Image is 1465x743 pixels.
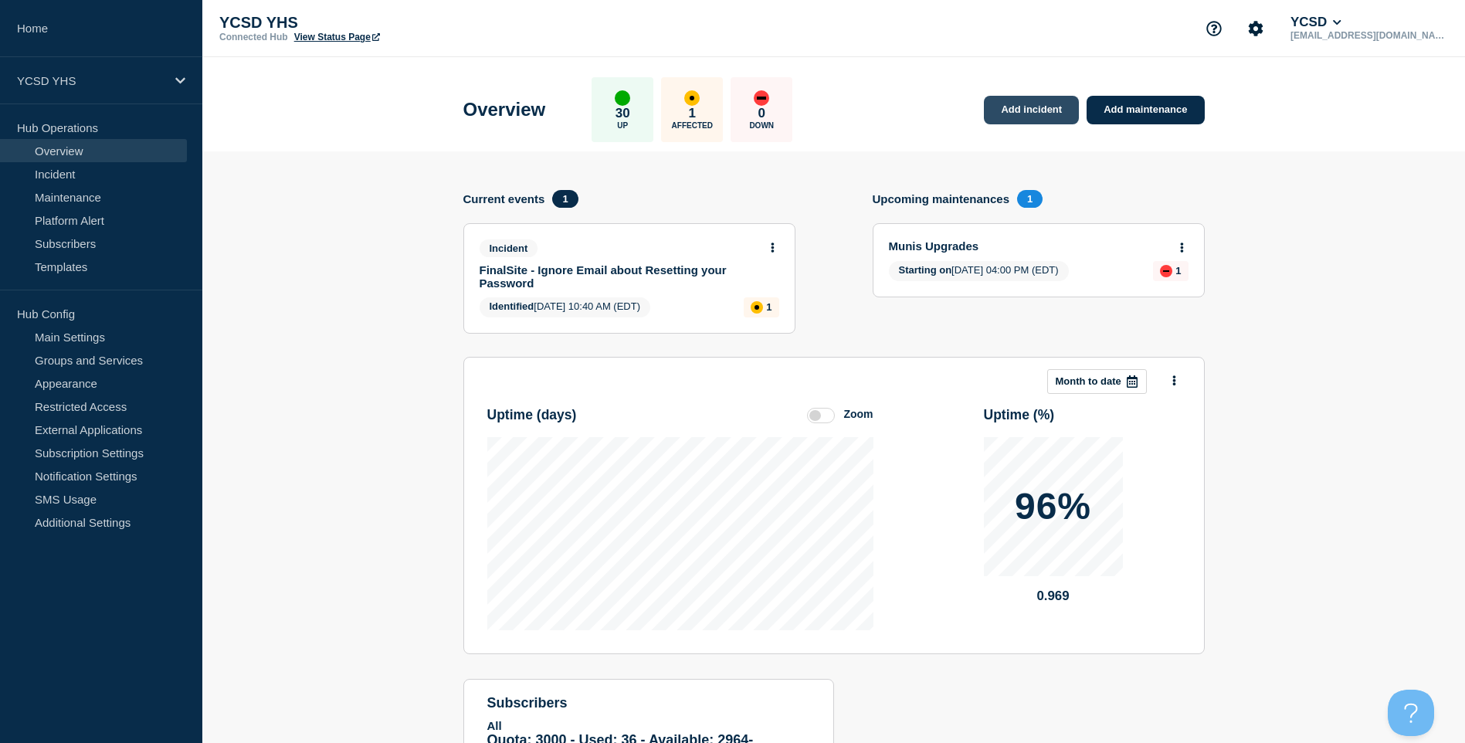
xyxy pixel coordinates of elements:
[1047,369,1147,394] button: Month to date
[480,297,651,317] span: [DATE] 10:40 AM (EDT)
[617,121,628,130] p: Up
[17,74,165,87] p: YCSD YHS
[1198,12,1230,45] button: Support
[1175,265,1181,277] p: 1
[1017,190,1043,208] span: 1
[1087,96,1204,124] a: Add maintenance
[487,407,577,423] h3: Uptime ( days )
[1015,488,1091,525] p: 96%
[294,32,380,42] a: View Status Page
[751,301,763,314] div: affected
[463,99,546,120] h1: Overview
[899,264,952,276] span: Starting on
[1287,30,1448,41] p: [EMAIL_ADDRESS][DOMAIN_NAME]
[480,239,538,257] span: Incident
[1388,690,1434,736] iframe: Help Scout Beacon - Open
[219,14,528,32] p: YCSD YHS
[1056,375,1121,387] p: Month to date
[487,719,810,732] p: All
[889,261,1069,281] span: [DATE] 04:00 PM (EDT)
[1239,12,1272,45] button: Account settings
[843,408,873,420] div: Zoom
[552,190,578,208] span: 1
[984,589,1123,604] p: 0.969
[689,106,696,121] p: 1
[758,106,765,121] p: 0
[616,106,630,121] p: 30
[480,263,758,290] a: FinalSite - Ignore Email about Resetting your Password
[487,695,810,711] h4: subscribers
[984,96,1079,124] a: Add incident
[766,301,771,313] p: 1
[889,239,1168,253] a: Munis Upgrades
[684,90,700,106] div: affected
[984,407,1055,423] h3: Uptime ( % )
[672,121,713,130] p: Affected
[463,192,545,205] h4: Current events
[615,90,630,106] div: up
[219,32,288,42] p: Connected Hub
[1287,15,1345,30] button: YCSD
[754,90,769,106] div: down
[1160,265,1172,277] div: down
[490,300,534,312] span: Identified
[873,192,1010,205] h4: Upcoming maintenances
[749,121,774,130] p: Down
